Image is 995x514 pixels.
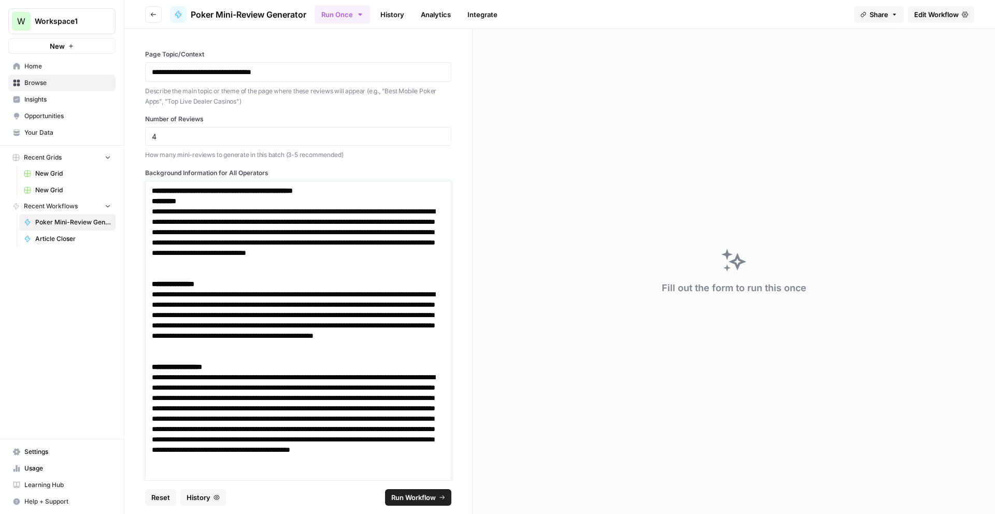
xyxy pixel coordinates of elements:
span: Your Data [24,128,111,137]
a: Home [8,58,116,75]
a: Insights [8,91,116,108]
span: Home [24,62,111,71]
div: Fill out the form to run this once [662,281,806,295]
a: Browse [8,75,116,91]
span: W [17,15,25,27]
span: Recent Workflows [24,202,78,211]
span: Article Closer [35,234,111,244]
span: Insights [24,95,111,104]
span: Recent Grids [24,153,62,162]
span: Usage [24,464,111,473]
button: New [8,38,116,54]
span: Poker Mini-Review Generator [35,218,111,227]
a: Settings [8,444,116,460]
button: History [180,489,226,506]
a: Article Closer [19,231,116,247]
button: Recent Grids [8,150,116,165]
span: Workspace1 [35,16,97,26]
a: Poker Mini-Review Generator [170,6,306,23]
span: New Grid [35,169,111,178]
p: Describe the main topic or theme of the page where these reviews will appear (e.g., "Best Mobile ... [145,86,451,106]
span: History [187,492,210,503]
a: New Grid [19,165,116,182]
a: Opportunities [8,108,116,124]
a: Usage [8,460,116,477]
label: Background Information for All Operators [145,168,451,178]
a: Your Data [8,124,116,141]
a: History [374,6,410,23]
span: New Grid [35,185,111,195]
p: How many mini-reviews to generate in this batch (3-5 recommended) [145,150,451,160]
span: New [50,41,65,51]
a: Poker Mini-Review Generator [19,214,116,231]
span: Settings [24,447,111,456]
span: Share [870,9,888,20]
button: Share [854,6,904,23]
button: Help + Support [8,493,116,510]
label: Page Topic/Context [145,50,451,59]
span: Poker Mini-Review Generator [191,8,306,21]
input: 4 [152,132,445,141]
a: New Grid [19,182,116,198]
a: Learning Hub [8,477,116,493]
span: Edit Workflow [914,9,959,20]
button: Reset [145,489,176,506]
span: Help + Support [24,497,111,506]
a: Analytics [415,6,457,23]
span: Opportunities [24,111,111,121]
button: Run Once [315,6,370,23]
button: Run Workflow [385,489,451,506]
span: Run Workflow [391,492,436,503]
span: Learning Hub [24,480,111,490]
span: Reset [151,492,170,503]
button: Recent Workflows [8,198,116,214]
span: Browse [24,78,111,88]
a: Integrate [461,6,504,23]
a: Edit Workflow [908,6,974,23]
button: Workspace: Workspace1 [8,8,116,34]
label: Number of Reviews [145,115,451,124]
